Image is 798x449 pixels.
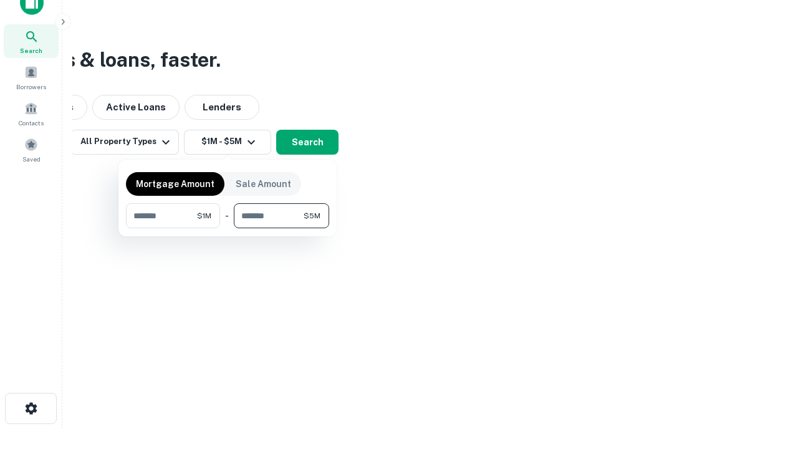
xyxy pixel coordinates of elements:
[304,210,320,221] span: $5M
[736,349,798,409] iframe: Chat Widget
[236,177,291,191] p: Sale Amount
[225,203,229,228] div: -
[197,210,211,221] span: $1M
[136,177,214,191] p: Mortgage Amount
